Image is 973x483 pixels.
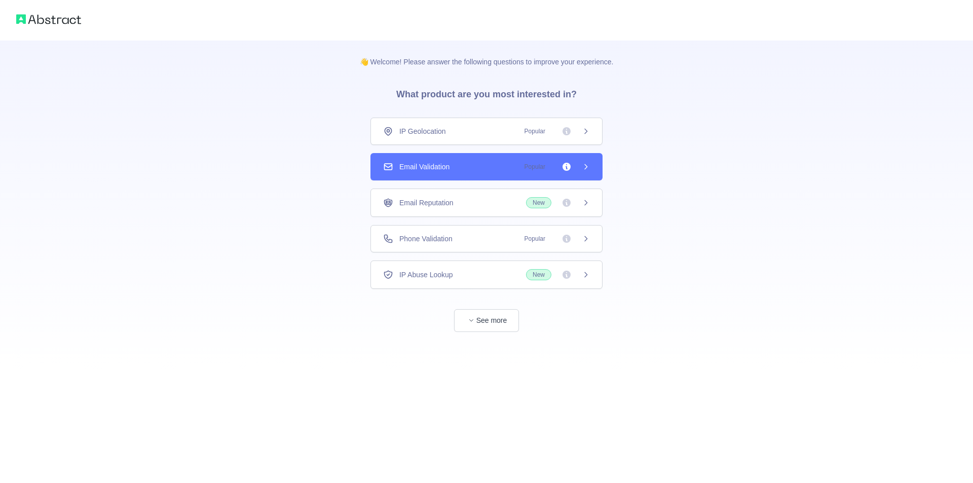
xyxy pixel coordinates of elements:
[399,234,453,244] span: Phone Validation
[399,126,446,136] span: IP Geolocation
[518,234,551,244] span: Popular
[399,162,450,172] span: Email Validation
[399,198,454,208] span: Email Reputation
[380,67,593,118] h3: What product are you most interested in?
[518,126,551,136] span: Popular
[344,41,630,67] p: 👋 Welcome! Please answer the following questions to improve your experience.
[518,162,551,172] span: Popular
[526,197,551,208] span: New
[16,12,81,26] img: Abstract logo
[454,309,519,332] button: See more
[399,270,453,280] span: IP Abuse Lookup
[526,269,551,280] span: New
